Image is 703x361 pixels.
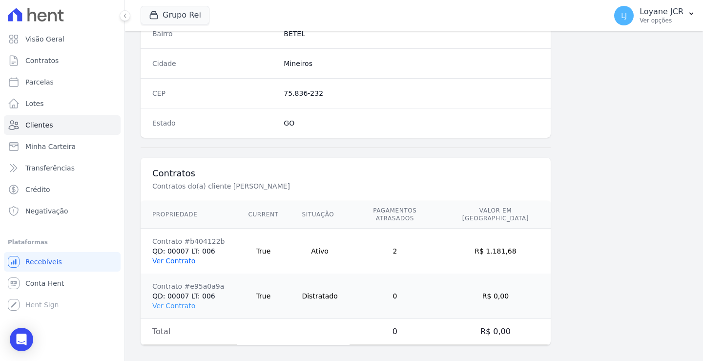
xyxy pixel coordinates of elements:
button: LJ Loyane JCR Ver opções [606,2,703,29]
a: Ver Contrato [152,257,195,265]
span: Clientes [25,120,53,130]
div: Open Intercom Messenger [10,328,33,351]
a: Conta Hent [4,274,121,293]
td: True [237,229,290,274]
a: Contratos [4,51,121,70]
td: QD: 00007 LT: 006 [141,229,237,274]
td: 0 [350,319,440,345]
td: 0 [350,274,440,319]
dt: Bairro [152,29,276,39]
span: Parcelas [25,77,54,87]
a: Visão Geral [4,29,121,49]
td: R$ 0,00 [440,274,551,319]
td: R$ 1.181,68 [440,229,551,274]
span: LJ [621,12,627,19]
button: Grupo Rei [141,6,209,24]
td: Distratado [290,274,349,319]
td: True [237,274,290,319]
span: Crédito [25,185,50,194]
td: 2 [350,229,440,274]
span: Visão Geral [25,34,64,44]
td: QD: 00007 LT: 006 [141,274,237,319]
div: Contrato #e95a0a9a [152,281,225,291]
span: Recebíveis [25,257,62,267]
td: Total [141,319,237,345]
th: Propriedade [141,201,237,229]
p: Contratos do(a) cliente [PERSON_NAME] [152,181,480,191]
div: Plataformas [8,236,117,248]
span: Conta Hent [25,278,64,288]
th: Current [237,201,290,229]
dt: CEP [152,88,276,98]
div: Contrato #b404122b [152,236,225,246]
dt: Estado [152,118,276,128]
dd: Mineiros [284,59,539,68]
a: Lotes [4,94,121,113]
h3: Contratos [152,168,539,179]
a: Crédito [4,180,121,199]
p: Loyane JCR [640,7,683,17]
th: Situação [290,201,349,229]
span: Lotes [25,99,44,108]
dd: BETEL [284,29,539,39]
dd: GO [284,118,539,128]
span: Negativação [25,206,68,216]
a: Ver Contrato [152,302,195,310]
a: Parcelas [4,72,121,92]
dt: Cidade [152,59,276,68]
a: Negativação [4,201,121,221]
span: Minha Carteira [25,142,76,151]
a: Minha Carteira [4,137,121,156]
span: Contratos [25,56,59,65]
span: Transferências [25,163,75,173]
th: Pagamentos Atrasados [350,201,440,229]
a: Recebíveis [4,252,121,272]
dd: 75.836-232 [284,88,539,98]
p: Ver opções [640,17,683,24]
th: Valor em [GEOGRAPHIC_DATA] [440,201,551,229]
a: Transferências [4,158,121,178]
td: R$ 0,00 [440,319,551,345]
td: Ativo [290,229,349,274]
a: Clientes [4,115,121,135]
